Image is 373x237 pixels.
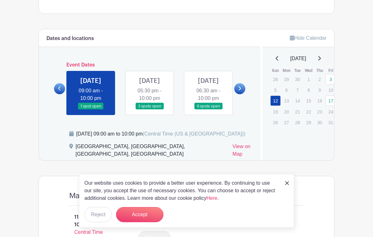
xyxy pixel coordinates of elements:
p: 27 [281,118,292,127]
p: 28 [270,74,281,84]
th: Fri [325,67,336,74]
p: 15 [303,96,314,106]
p: 2 [315,74,325,84]
h6: Event Dates [65,62,234,68]
a: Hide Calendar [290,35,327,41]
p: 26 [270,118,281,127]
img: close_button-5f87c8562297e5c2d7936805f587ecaba9071eb48480494691a3f1689db116b3.svg [285,181,289,185]
span: (Central Time (US & [GEOGRAPHIC_DATA])) [143,131,245,136]
a: 12 [270,95,281,106]
p: 30 [292,74,303,84]
p: 21 [292,107,303,117]
a: Here [206,195,217,201]
button: Accept [116,207,163,222]
p: 10 [326,85,336,95]
th: Thu [314,67,325,74]
p: 5 [270,85,281,95]
th: Wed [303,67,314,74]
p: 7 [292,85,303,95]
p: 30 [315,118,325,127]
p: 13 [281,96,292,106]
p: 19 [270,107,281,117]
p: 24 [326,107,336,117]
span: [DATE] [290,55,306,62]
a: View on Map [233,143,253,160]
h6: Dates and locations [46,36,94,42]
p: 16 [315,96,325,106]
button: Reject [84,207,112,222]
th: Sun [270,67,281,74]
div: [DATE] 09:00 am to 10:00 pm [76,130,245,138]
h4: Marengo Competition [69,191,146,200]
p: 14 [292,96,303,106]
p: 28 [292,118,303,127]
p: 8 [303,85,314,95]
a: 17 [326,95,336,106]
p: 31 [326,118,336,127]
div: [GEOGRAPHIC_DATA], [GEOGRAPHIC_DATA], [GEOGRAPHIC_DATA], [GEOGRAPHIC_DATA] [76,143,228,160]
th: Tue [292,67,303,74]
p: 6 [281,85,292,95]
th: Mon [281,67,292,74]
p: 1 [303,74,314,84]
p: 22 [303,107,314,117]
a: 3 [326,74,336,84]
p: 29 [303,118,314,127]
p: 23 [315,107,325,117]
p: 29 [281,74,292,84]
p: 9 [315,85,325,95]
p: Our website uses cookies to provide a better user experience. By continuing to use our site, you ... [84,179,278,202]
p: 20 [281,107,292,117]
